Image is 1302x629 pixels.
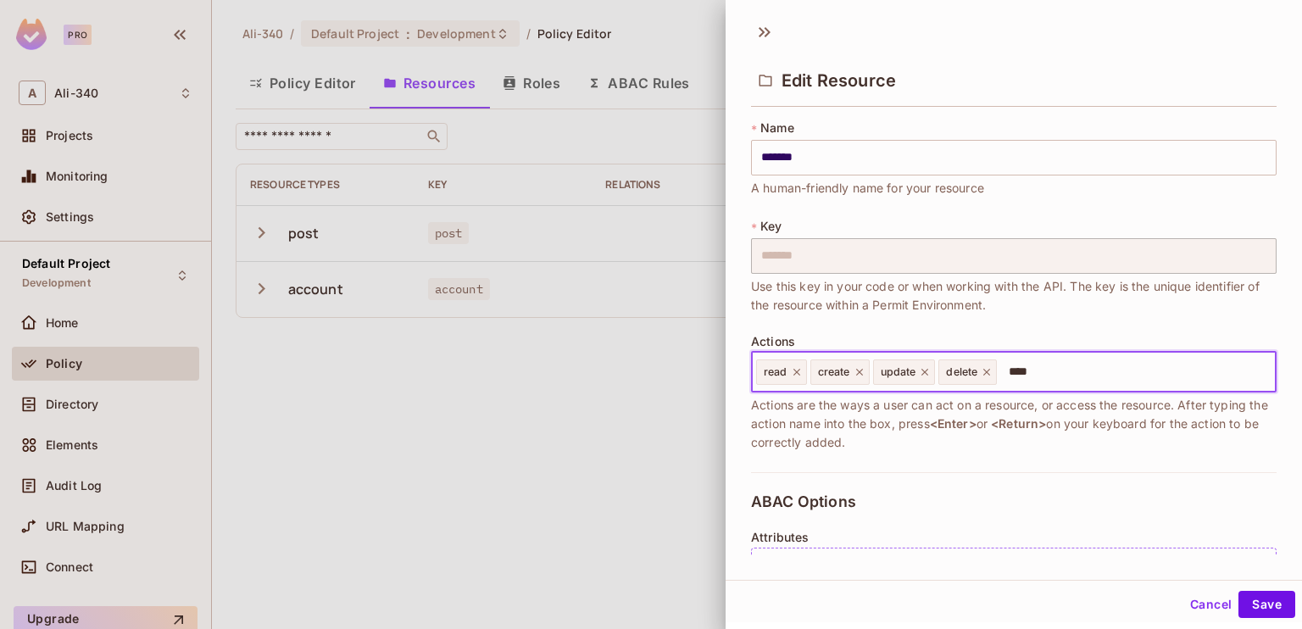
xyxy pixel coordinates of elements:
span: Actions [751,335,795,348]
span: Attributes [751,531,810,544]
span: read [764,365,787,379]
div: read [756,359,807,385]
div: Add attribute [751,548,1277,584]
span: <Enter> [930,416,976,431]
div: create [810,359,870,385]
div: update [873,359,936,385]
span: Name [760,121,794,135]
span: Use this key in your code or when working with the API. The key is the unique identifier of the r... [751,277,1277,314]
span: delete [946,365,977,379]
span: Edit Resource [782,70,896,91]
span: Key [760,220,782,233]
div: delete [938,359,997,385]
span: create [818,365,850,379]
button: Save [1238,591,1295,618]
button: Cancel [1183,591,1238,618]
span: A human-friendly name for your resource [751,179,984,198]
span: Actions are the ways a user can act on a resource, or access the resource. After typing the actio... [751,396,1277,452]
span: <Return> [991,416,1046,431]
span: ABAC Options [751,493,856,510]
span: update [881,365,916,379]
